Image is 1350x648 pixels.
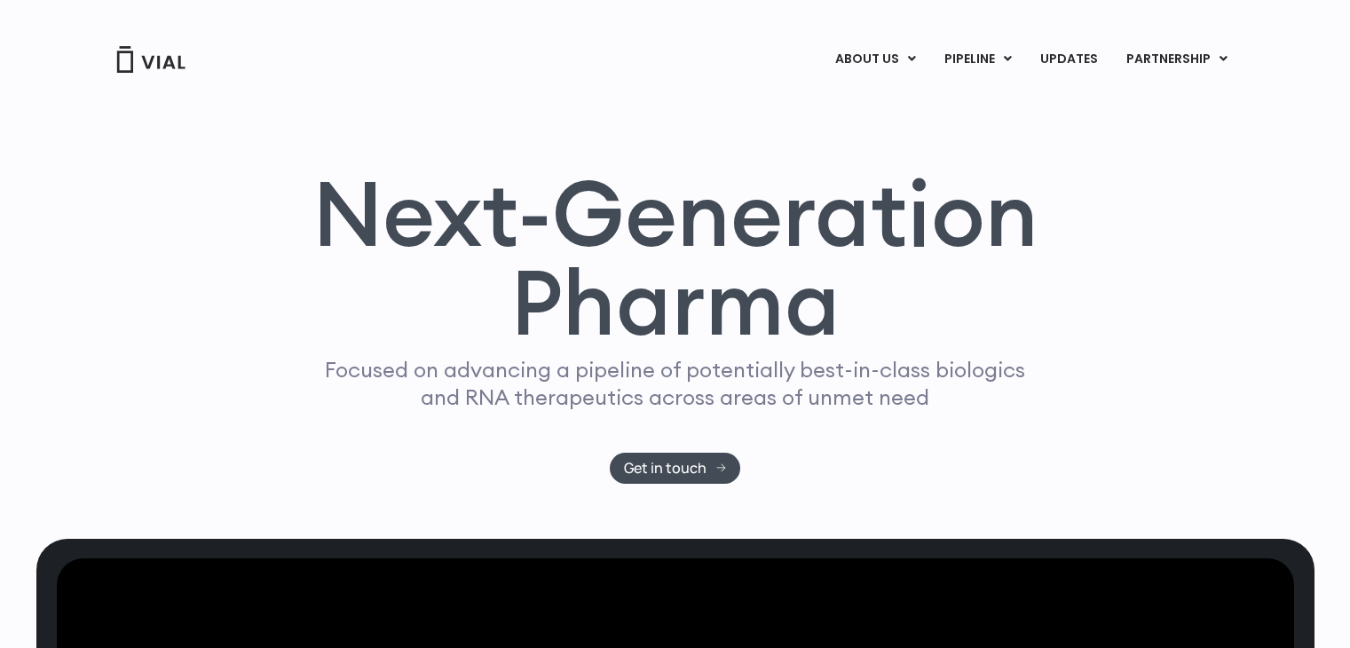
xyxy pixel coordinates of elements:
p: Focused on advancing a pipeline of potentially best-in-class biologics and RNA therapeutics acros... [318,356,1033,411]
span: Get in touch [624,462,707,475]
a: UPDATES [1026,44,1111,75]
a: PIPELINEMenu Toggle [930,44,1025,75]
a: Get in touch [610,453,740,484]
a: PARTNERSHIPMenu Toggle [1112,44,1242,75]
img: Vial Logo [115,46,186,73]
h1: Next-Generation Pharma [291,169,1060,348]
a: ABOUT USMenu Toggle [821,44,929,75]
